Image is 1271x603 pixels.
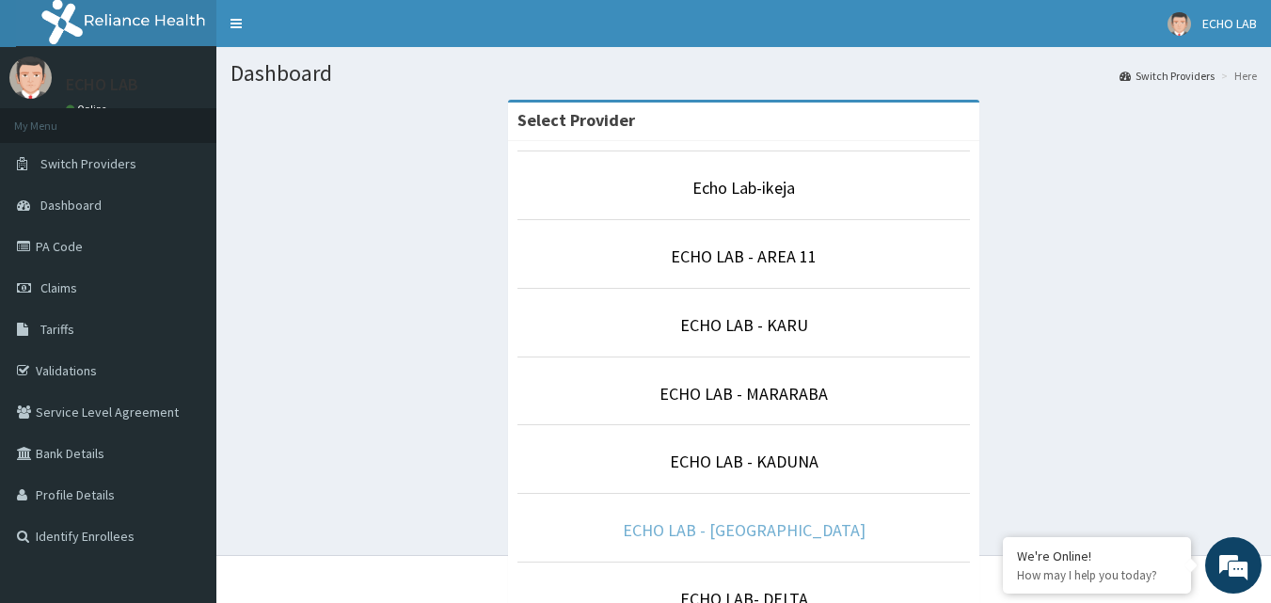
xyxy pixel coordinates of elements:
li: Here [1216,68,1257,84]
h1: Dashboard [230,61,1257,86]
span: Switch Providers [40,155,136,172]
a: Echo Lab-ikeja [692,177,795,198]
a: ECHO LAB - KADUNA [670,451,818,472]
p: ECHO LAB [66,76,138,93]
p: How may I help you today? [1017,567,1177,583]
img: User Image [1168,12,1191,36]
span: Dashboard [40,197,102,214]
img: User Image [9,56,52,99]
a: Switch Providers [1120,68,1215,84]
span: Claims [40,279,77,296]
span: Tariffs [40,321,74,338]
a: ECHO LAB - [GEOGRAPHIC_DATA] [623,519,866,541]
a: ECHO LAB - AREA 11 [671,246,817,267]
div: We're Online! [1017,547,1177,564]
a: ECHO LAB - MARARABA [659,383,828,405]
strong: Select Provider [517,109,635,131]
a: Online [66,103,111,116]
a: ECHO LAB - KARU [680,314,808,336]
span: ECHO LAB [1202,15,1257,32]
